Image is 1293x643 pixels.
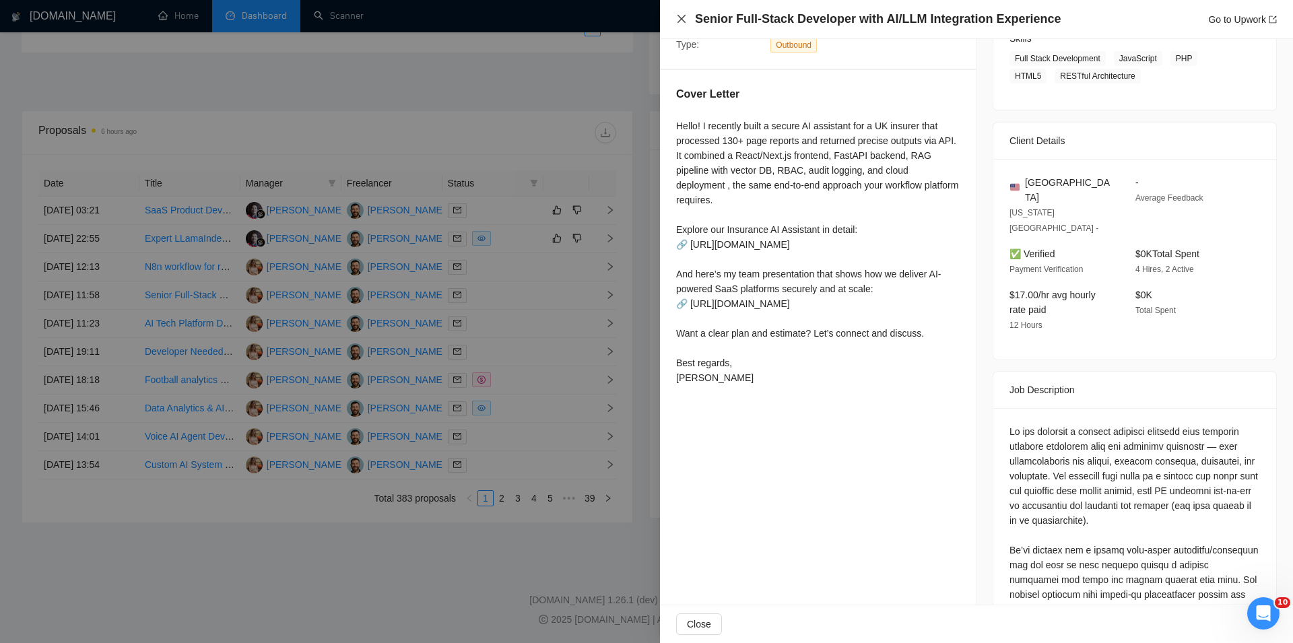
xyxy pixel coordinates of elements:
a: Go to Upworkexport [1208,14,1277,25]
span: $0K Total Spent [1135,248,1199,259]
span: 10 [1275,597,1290,608]
span: Payment Verification [1009,265,1083,274]
span: Close [687,617,711,632]
span: Total Spent [1135,306,1176,315]
span: close [676,13,687,24]
span: Average Feedback [1135,193,1203,203]
span: - [1135,177,1139,188]
span: ✅ Verified [1009,248,1055,259]
iframe: Intercom live chat [1247,597,1280,630]
span: RESTful Architecture [1055,69,1140,83]
span: $17.00/hr avg hourly rate paid [1009,290,1096,315]
button: Close [676,13,687,25]
div: Client Details [1009,123,1260,159]
span: export [1269,15,1277,24]
span: $0K [1135,290,1152,300]
h4: Senior Full-Stack Developer with AI/LLM Integration Experience [695,11,1061,28]
div: Hello! I recently built a secure AI assistant for a UK insurer that processed 130+ page reports a... [676,119,960,385]
span: JavaScript [1114,51,1162,66]
span: Full Stack Development [1009,51,1106,66]
span: [GEOGRAPHIC_DATA] [1025,175,1114,205]
span: PHP [1170,51,1198,66]
span: 12 Hours [1009,320,1042,330]
h5: Cover Letter [676,86,739,102]
img: 🇺🇸 [1010,182,1020,192]
span: Type: [676,39,699,50]
span: HTML5 [1009,69,1047,83]
span: Outbound [770,38,817,53]
button: Close [676,613,722,635]
span: 4 Hires, 2 Active [1135,265,1194,274]
div: Job Description [1009,372,1260,408]
span: [US_STATE][GEOGRAPHIC_DATA] - [1009,208,1098,233]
